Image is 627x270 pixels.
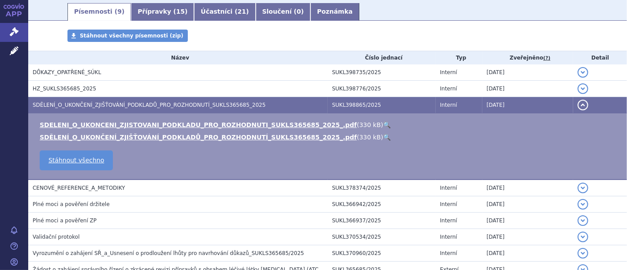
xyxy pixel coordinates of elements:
a: Stáhnout všechny písemnosti (zip) [67,30,188,42]
span: Interní [440,69,457,75]
span: Plné moci a pověření ZP [33,217,97,224]
button: detail [578,183,588,193]
th: Detail [573,51,627,64]
a: Písemnosti (9) [67,3,131,21]
a: Stáhnout všechno [40,150,113,170]
td: [DATE] [482,81,574,97]
td: [DATE] [482,213,574,229]
span: 330 kB [359,134,381,141]
li: ( ) [40,120,618,129]
span: 9 [117,8,122,15]
span: Interní [440,185,457,191]
th: Typ [436,51,482,64]
span: 330 kB [359,121,381,128]
a: Poznámka [310,3,359,21]
a: Přípravky (15) [131,3,194,21]
td: SUKL370534/2025 [328,229,436,245]
button: detail [578,67,588,78]
span: 15 [176,8,185,15]
th: Název [28,51,328,64]
th: Číslo jednací [328,51,436,64]
td: [DATE] [482,229,574,245]
a: Sloučení (0) [256,3,310,21]
span: DŮKAZY_OPATŘENÉ_SÚKL [33,69,101,75]
td: [DATE] [482,180,574,196]
td: SUKL378374/2025 [328,180,436,196]
button: detail [578,100,588,110]
a: 🔍 [383,121,391,128]
td: [DATE] [482,245,574,262]
span: Interní [440,234,457,240]
td: SUKL370960/2025 [328,245,436,262]
span: 0 [297,8,301,15]
span: Interní [440,86,457,92]
span: Plné moci a pověření držitele [33,201,110,207]
span: Validační protokol [33,234,80,240]
abbr: (?) [543,55,550,61]
a: 🔍 [383,134,391,141]
button: detail [578,248,588,259]
span: Interní [440,102,457,108]
td: SUKL398776/2025 [328,81,436,97]
button: detail [578,232,588,242]
td: SUKL398865/2025 [328,97,436,113]
button: detail [578,199,588,210]
td: SUKL366937/2025 [328,213,436,229]
span: HZ_SUKLS365685_2025 [33,86,96,92]
button: detail [578,215,588,226]
th: Zveřejněno [482,51,574,64]
span: Interní [440,217,457,224]
span: 21 [238,8,246,15]
button: detail [578,83,588,94]
a: SDELENI_O_UKONCENI_ZJISTOVANI_PODKLADU_PRO_ROZHODNUTI_SUKLS365685_2025_.pdf [40,121,357,128]
td: SUKL398735/2025 [328,64,436,81]
a: Účastníci (21) [194,3,255,21]
td: [DATE] [482,97,574,113]
td: SUKL366942/2025 [328,196,436,213]
span: Vyrozumění o zahájení SŘ_a_Usnesení o prodloužení lhůty pro navrhování důkazů_SUKLS365685/2025 [33,250,304,256]
td: [DATE] [482,196,574,213]
span: Interní [440,250,457,256]
span: Stáhnout všechny písemnosti (zip) [80,33,183,39]
span: SDĚLENÍ_O_UKONČENÍ_ZJIŠŤOVÁNÍ_PODKLADŮ_PRO_ROZHODNUTÍ_SUKLS365685_2025 [33,102,265,108]
td: [DATE] [482,64,574,81]
span: Interní [440,201,457,207]
span: CENOVÉ_REFERENCE_A_METODIKY [33,185,125,191]
a: SDĚLENÍ_O_UKONČENÍ_ZJIŠŤOVÁNÍ_PODKLADŮ_PRO_ROZHODNUTÍ_SUKLS365685_2025_.pdf [40,134,357,141]
li: ( ) [40,133,618,142]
